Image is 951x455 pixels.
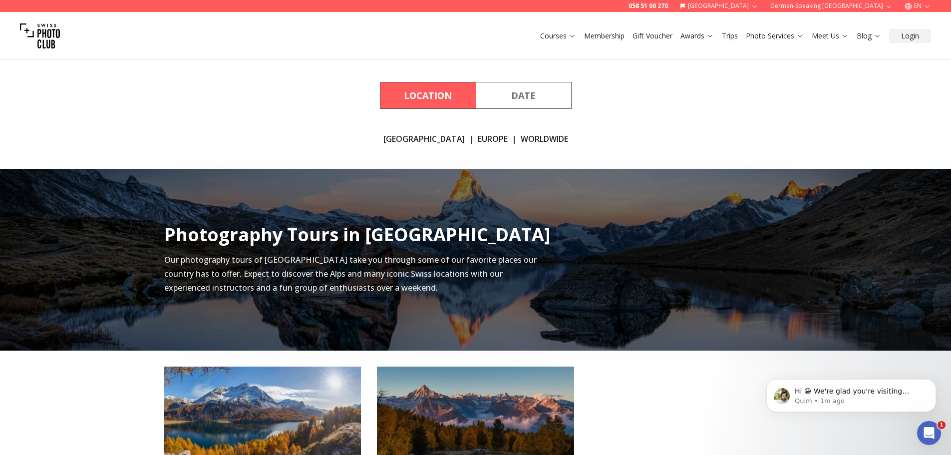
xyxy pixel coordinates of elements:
[914,1,922,10] font: EN
[746,31,794,40] font: Photo Services
[751,358,951,428] iframe: Intercom notifications message
[580,29,629,43] button: Membership
[746,31,804,41] a: Photo Services
[742,29,808,43] button: Photo Services
[676,29,718,43] button: Awards
[164,254,537,293] font: Our photography tours of [GEOGRAPHIC_DATA] take you through some of our favorite places our count...
[680,31,714,41] a: Awards
[584,31,625,41] a: Membership
[380,82,572,109] div: Course filter
[521,133,568,145] a: Worldwide
[629,1,668,10] font: 058 51 00 270
[901,31,919,40] font: Login
[853,29,885,43] button: Blog
[718,29,742,43] button: Trips
[808,29,853,43] button: Meet Us
[404,89,452,101] font: Location
[917,421,941,445] iframe: Intercom live chat
[688,1,749,10] font: [GEOGRAPHIC_DATA]
[476,82,572,109] button: By Date
[722,31,738,40] font: Trips
[380,82,476,109] button: By Location
[940,422,944,428] font: 1
[383,133,465,145] a: [GEOGRAPHIC_DATA]
[633,31,672,41] a: Gift Voucher
[889,29,931,43] button: Login
[629,29,676,43] button: Gift Voucher
[722,31,738,41] a: Trips
[469,133,474,144] font: |
[478,133,508,145] a: Europe
[540,31,576,41] a: Courses
[512,133,517,144] font: |
[812,31,849,41] a: Meet Us
[540,31,567,40] font: Courses
[812,31,839,40] font: Meet Us
[521,133,568,144] font: Worldwide
[857,31,881,41] a: Blog
[633,31,672,40] font: Gift Voucher
[770,1,883,10] font: German-speaking [GEOGRAPHIC_DATA]
[629,2,668,10] a: 058 51 00 270
[680,31,704,40] font: Awards
[584,31,625,40] font: Membership
[20,16,60,56] img: Swiss photo club
[536,29,580,43] button: Courses
[478,133,508,144] font: Europe
[511,89,536,101] font: Date
[383,133,465,144] font: [GEOGRAPHIC_DATA]
[857,31,872,40] font: Blog
[164,222,551,247] font: Photography Tours in [GEOGRAPHIC_DATA]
